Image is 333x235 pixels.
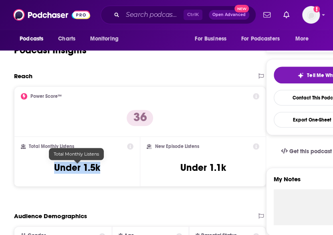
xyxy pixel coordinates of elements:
svg: Add a profile image [313,6,320,12]
h2: Power Score™ [30,93,62,99]
input: Search podcasts, credits, & more... [123,8,184,21]
img: User Profile [302,6,320,24]
div: Search podcasts, credits, & more... [101,6,256,24]
span: For Podcasters [241,33,280,45]
button: Open AdvancedNew [209,10,249,20]
h2: New Episode Listens [155,144,199,149]
h2: Reach [14,72,32,80]
button: open menu [290,31,319,47]
span: Ctrl K [184,10,202,20]
h2: Audience Demographics [14,212,87,220]
h3: Under 1.1k [180,162,226,174]
span: Logged in as rpearson [302,6,320,24]
img: Podchaser - Follow, Share and Rate Podcasts [13,7,90,22]
button: Show profile menu [302,6,320,24]
span: For Business [195,33,226,45]
a: Show notifications dropdown [280,8,293,22]
span: Charts [58,33,75,45]
button: open menu [236,31,291,47]
p: 36 [127,110,153,126]
h3: Under 1.5k [54,162,100,174]
span: Monitoring [90,33,118,45]
button: open menu [84,31,129,47]
span: More [295,33,309,45]
span: Total Monthly Listens [54,151,99,157]
span: Podcasts [20,33,43,45]
a: Show notifications dropdown [260,8,274,22]
span: Open Advanced [212,13,246,17]
h2: Total Monthly Listens [29,144,74,149]
button: open menu [189,31,236,47]
a: Charts [53,31,80,47]
span: New [234,5,249,12]
button: open menu [14,31,54,47]
img: tell me why sparkle [297,72,304,79]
